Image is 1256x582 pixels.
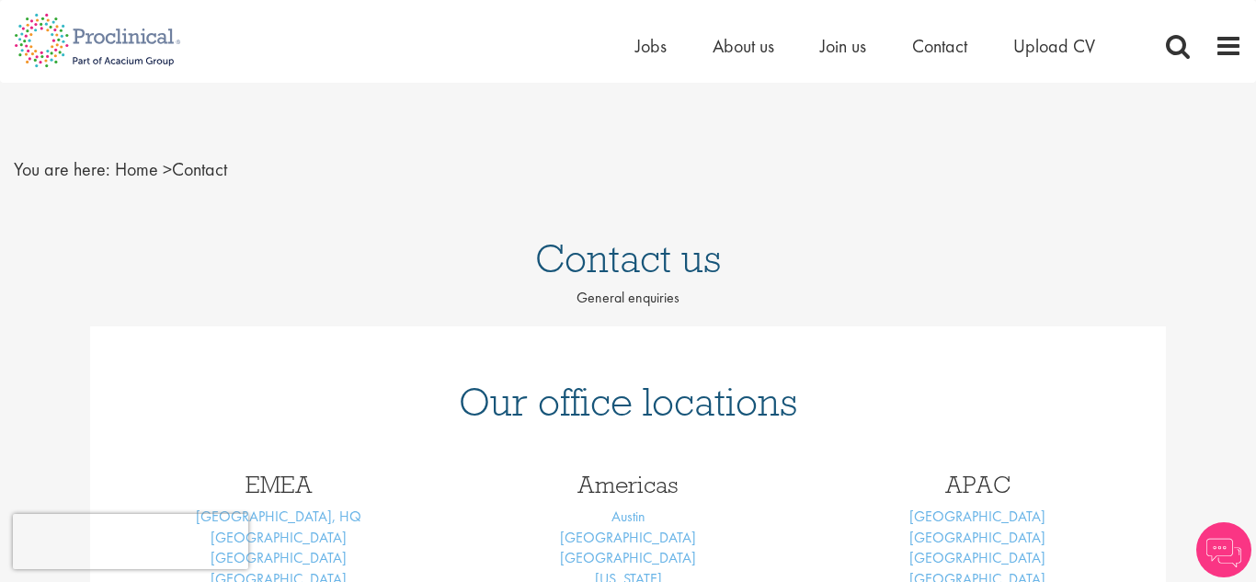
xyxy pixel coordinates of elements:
a: [GEOGRAPHIC_DATA] [909,528,1045,547]
h1: Our office locations [118,382,1138,422]
a: About us [713,34,774,58]
a: [GEOGRAPHIC_DATA] [560,548,696,567]
span: You are here: [14,157,110,181]
span: Contact [115,157,227,181]
a: Upload CV [1013,34,1095,58]
a: Contact [912,34,967,58]
h3: APAC [816,473,1138,496]
a: [GEOGRAPHIC_DATA] [211,548,347,567]
a: Join us [820,34,866,58]
span: > [163,157,172,181]
a: [GEOGRAPHIC_DATA] [909,507,1045,526]
h3: Americas [467,473,789,496]
a: Austin [611,507,645,526]
a: [GEOGRAPHIC_DATA] [560,528,696,547]
h3: EMEA [118,473,440,496]
a: [GEOGRAPHIC_DATA] [909,548,1045,567]
img: Chatbot [1196,522,1251,577]
a: breadcrumb link to Home [115,157,158,181]
a: [GEOGRAPHIC_DATA], HQ [196,507,361,526]
a: Jobs [635,34,667,58]
iframe: reCAPTCHA [13,514,248,569]
a: [GEOGRAPHIC_DATA] [211,528,347,547]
